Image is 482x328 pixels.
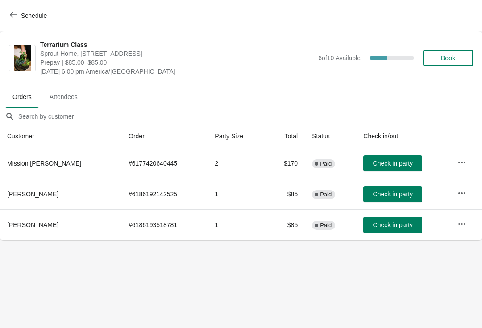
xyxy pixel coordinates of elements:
[320,160,332,167] span: Paid
[373,221,413,228] span: Check in party
[320,191,332,198] span: Paid
[373,191,413,198] span: Check in party
[318,54,361,62] span: 6 of 10 Available
[40,49,314,58] span: Sprout Home, [STREET_ADDRESS]
[423,50,473,66] button: Book
[363,155,422,171] button: Check in party
[266,148,305,179] td: $170
[121,148,208,179] td: # 6177420640445
[121,125,208,148] th: Order
[40,40,314,49] span: Terrarium Class
[40,67,314,76] span: [DATE] 6:00 pm America/[GEOGRAPHIC_DATA]
[208,209,266,240] td: 1
[7,221,58,228] span: [PERSON_NAME]
[208,148,266,179] td: 2
[7,160,81,167] span: Mission [PERSON_NAME]
[441,54,455,62] span: Book
[4,8,54,24] button: Schedule
[21,12,47,19] span: Schedule
[363,217,422,233] button: Check in party
[7,191,58,198] span: [PERSON_NAME]
[266,179,305,209] td: $85
[266,209,305,240] td: $85
[5,89,39,105] span: Orders
[208,125,266,148] th: Party Size
[42,89,85,105] span: Attendees
[373,160,413,167] span: Check in party
[121,209,208,240] td: # 6186193518781
[121,179,208,209] td: # 6186192142525
[266,125,305,148] th: Total
[40,58,314,67] span: Prepay | $85.00–$85.00
[356,125,450,148] th: Check in/out
[14,45,31,71] img: Terrarium Class
[18,108,482,125] input: Search by customer
[208,179,266,209] td: 1
[305,125,356,148] th: Status
[363,186,422,202] button: Check in party
[320,222,332,229] span: Paid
